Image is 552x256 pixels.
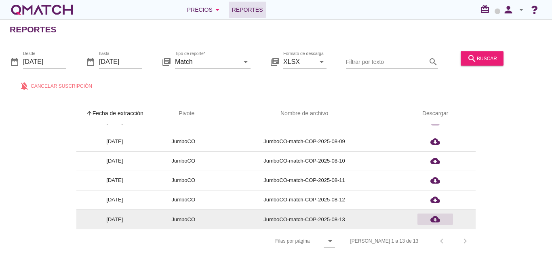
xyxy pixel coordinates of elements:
i: arrow_drop_down [213,5,222,15]
div: Precios [187,5,222,15]
td: [DATE] [76,209,153,229]
i: arrow_drop_down [516,5,526,15]
i: search [467,53,477,63]
input: Filtrar por texto [346,55,427,68]
i: arrow_drop_down [325,236,335,246]
div: Filas por página [194,229,335,253]
td: JumboCO [153,151,214,171]
i: arrow_drop_down [317,57,327,66]
i: library_books [270,57,280,66]
i: date_range [10,57,19,66]
h2: Reportes [10,23,57,36]
i: cloud_download [430,176,440,185]
td: [DATE] [76,190,153,209]
td: JumboCO-match-COP-2025-08-09 [214,132,395,151]
div: buscar [467,53,497,63]
th: Nombre de archivo: Not sorted. [214,102,395,125]
button: buscar [461,51,504,66]
td: JumboCO-match-COP-2025-08-12 [214,190,395,209]
i: cloud_download [430,137,440,146]
td: JumboCO [153,190,214,209]
span: Reportes [232,5,263,15]
i: cloud_download [430,214,440,224]
i: date_range [86,57,95,66]
a: white-qmatch-logo [10,2,74,18]
i: arrow_upward [86,110,93,116]
input: Tipo de reporte* [175,55,239,68]
button: Precios [181,2,229,18]
th: Pivote: Not sorted. Activate to sort ascending. [153,102,214,125]
i: notifications_off [19,81,31,91]
i: redeem [480,4,493,14]
td: JumboCO [153,132,214,151]
i: cloud_download [430,156,440,166]
td: JumboCO [153,171,214,190]
span: Cancelar suscripción [31,82,92,89]
td: [DATE] [76,132,153,151]
i: cloud_download [430,195,440,205]
i: search [428,57,438,66]
button: Cancelar suscripción [13,78,99,93]
i: arrow_drop_down [241,57,251,66]
i: library_books [162,57,171,66]
input: Desde [23,55,66,68]
td: JumboCO [153,209,214,229]
a: Reportes [229,2,266,18]
td: JumboCO-match-COP-2025-08-11 [214,171,395,190]
th: Fecha de extracción: Sorted ascending. Activate to sort descending. [76,102,153,125]
div: [PERSON_NAME] 1 a 13 de 13 [350,237,419,245]
input: Formato de descarga [283,55,315,68]
input: hasta [99,55,142,68]
td: JumboCO-match-COP-2025-08-13 [214,209,395,229]
td: [DATE] [76,151,153,171]
i: person [500,4,516,15]
th: Descargar: Not sorted. [395,102,476,125]
td: JumboCO-match-COP-2025-08-10 [214,151,395,171]
td: [DATE] [76,171,153,190]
